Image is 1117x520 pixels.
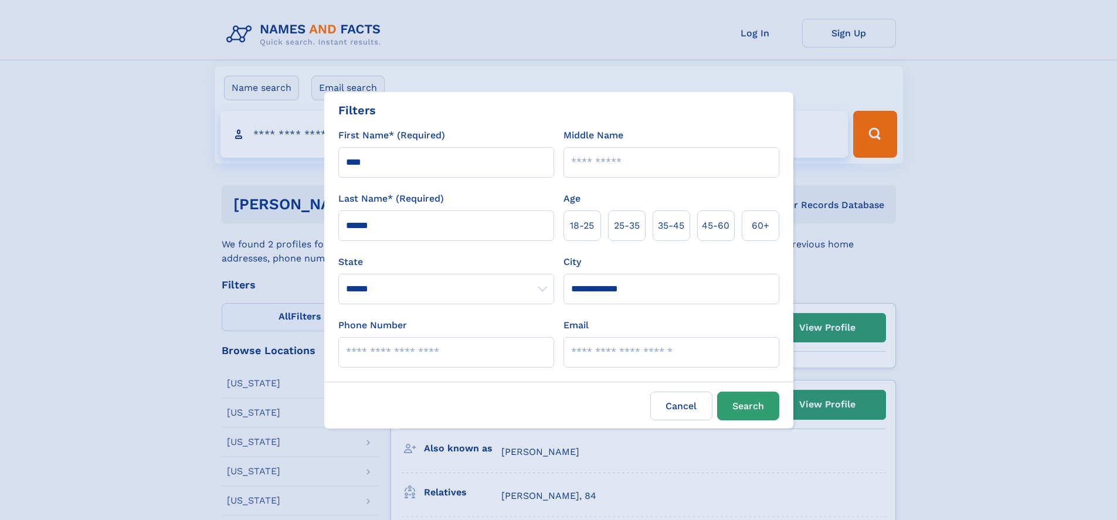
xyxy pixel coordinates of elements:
[752,219,769,233] span: 60+
[614,219,640,233] span: 25‑35
[563,255,581,269] label: City
[717,392,779,420] button: Search
[338,101,376,119] div: Filters
[563,192,580,206] label: Age
[658,219,684,233] span: 35‑45
[338,192,444,206] label: Last Name* (Required)
[650,392,712,420] label: Cancel
[338,318,407,332] label: Phone Number
[563,128,623,142] label: Middle Name
[570,219,594,233] span: 18‑25
[338,255,554,269] label: State
[702,219,729,233] span: 45‑60
[338,128,445,142] label: First Name* (Required)
[563,318,589,332] label: Email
